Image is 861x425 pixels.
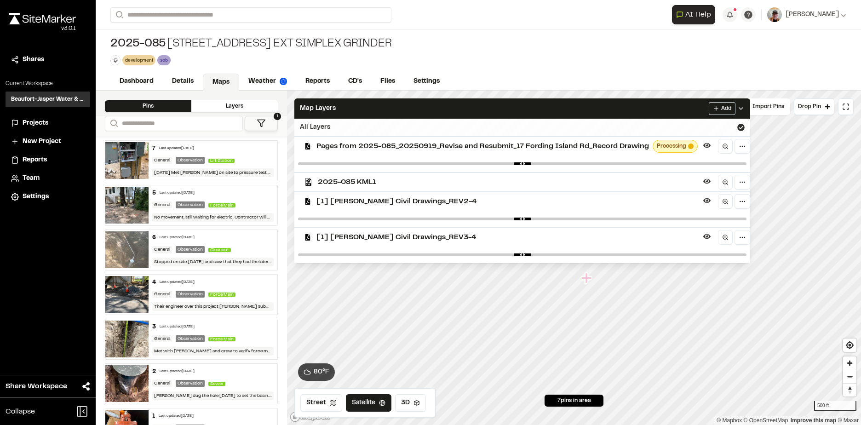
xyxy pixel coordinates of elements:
[718,194,733,209] a: Zoom to layer
[672,5,719,24] div: Open AI Assistant
[203,74,239,91] a: Maps
[296,73,339,90] a: Reports
[176,291,205,298] div: Observation
[581,273,593,285] div: Map marker
[105,276,149,313] img: file
[11,155,85,165] a: Reports
[152,391,274,400] div: [PERSON_NAME] dug the hole [DATE] to set the basin. He put 1 foot of rock at the bottom of the ho...
[110,55,121,65] button: Edit Tags
[701,140,712,151] button: Hide layer
[208,248,231,252] span: Cleanout
[110,7,127,23] button: Search
[701,176,712,187] button: Hide layer
[581,272,593,284] div: Map marker
[152,278,156,287] div: 4
[718,139,733,154] a: Zoom to layer
[176,380,205,387] div: Observation
[767,7,782,22] img: User
[557,396,591,405] span: 7 pins in area
[318,177,700,188] span: 2025-085 KML1
[159,146,194,151] div: Last updated [DATE]
[843,384,856,396] span: Reset bearing to north
[672,5,715,24] button: Open AI Assistant
[191,100,278,112] div: Layers
[152,347,274,356] div: Met with [PERSON_NAME] and crew to verify force main from tie in point to [GEOGRAPHIC_DATA] has a...
[152,234,156,242] div: 6
[752,103,784,111] span: Import Pins
[160,280,195,285] div: Last updated [DATE]
[744,417,788,424] a: OpenStreetMap
[159,414,194,419] div: Last updated [DATE]
[23,55,44,65] span: Shares
[9,13,76,24] img: rebrand.png
[304,178,312,186] img: kml_black_icon64.png
[239,73,296,90] a: Weather
[208,159,235,163] span: Lift Station
[157,55,170,65] div: sob
[176,335,205,342] div: Observation
[838,417,859,424] a: Maxar
[152,144,155,153] div: 7
[274,113,281,120] span: 1
[23,192,49,202] span: Settings
[176,246,205,253] div: Observation
[9,24,76,33] div: Oh geez...please don't...
[314,367,329,377] span: 80 ° F
[657,142,686,150] span: Processing
[11,137,85,147] a: New Project
[290,412,330,422] a: Mapbox logo
[717,417,742,424] a: Mapbox
[110,73,163,90] a: Dashboard
[160,235,195,241] div: Last updated [DATE]
[6,406,35,417] span: Collapse
[152,302,274,311] div: Their engineer over this project [PERSON_NAME] submitted the field changes update to the plans th...
[653,140,698,153] div: Map layer tileset processing
[23,137,61,147] span: New Project
[152,213,274,222] div: No movement, still waiting for electric. Contractor will contact when ready for start up.
[152,368,156,376] div: 2
[709,102,735,115] button: Add
[11,192,85,202] a: Settings
[701,195,712,206] button: Hide layer
[316,232,700,243] span: [1] [PERSON_NAME] Civil Drawings_REV3-4
[152,335,172,342] div: General
[152,168,274,177] div: [DATE] Met [PERSON_NAME] on site to pressure test the focemain from the grinder to the valve. We ...
[701,231,712,242] button: Hide layer
[160,324,195,330] div: Last updated [DATE]
[843,356,856,370] button: Zoom in
[105,365,149,402] img: file
[110,37,166,52] span: 2025-085
[152,157,172,164] div: General
[152,323,156,331] div: 3
[843,383,856,396] button: Reset bearing to north
[346,394,391,412] button: Satellite
[6,80,90,88] p: Current Workspace
[11,95,85,103] h3: Beaufort-Jasper Water & Sewer Authority
[208,293,235,297] span: Force Main
[23,155,47,165] span: Reports
[339,73,371,90] a: CD's
[110,37,391,52] div: [STREET_ADDRESS] Ext Simplex Grinder
[152,189,156,197] div: 5
[208,203,235,207] span: Force Main
[718,175,733,190] a: Zoom to layer
[176,157,205,164] div: Observation
[208,382,225,386] span: Sewer
[280,78,287,85] img: precipai.png
[685,9,711,20] span: AI Help
[371,73,404,90] a: Files
[843,370,856,383] button: Zoom out
[23,173,40,184] span: Team
[23,118,48,128] span: Projects
[404,73,449,90] a: Settings
[11,173,85,184] a: Team
[718,230,733,245] a: Zoom to layer
[791,417,836,424] a: Map feedback
[245,116,278,131] button: 1
[316,141,649,152] span: Pages from 2025-085_20250919_Revise and Resubmit_17 Fording Island Rd_Record Drawing
[160,190,195,196] div: Last updated [DATE]
[580,273,592,285] div: Map marker
[721,104,731,113] span: Add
